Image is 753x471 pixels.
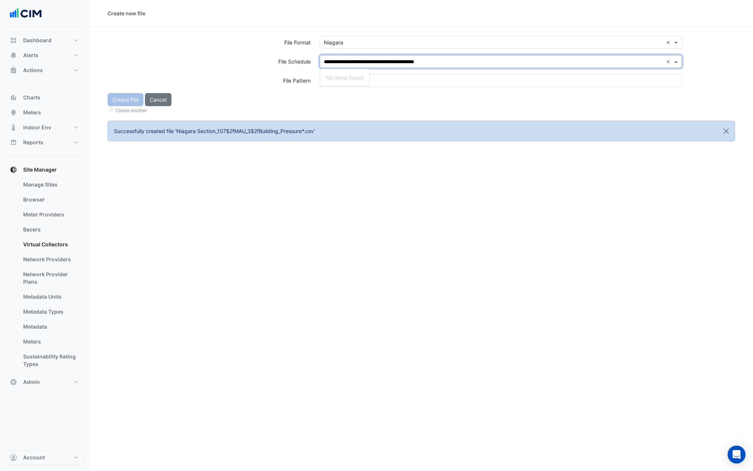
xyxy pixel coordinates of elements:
a: Metadata [17,319,84,334]
button: Close [718,121,735,141]
app-icon: Admin [10,378,17,386]
button: Charts [6,90,84,105]
app-icon: Reports [10,139,17,146]
button: Meters [6,105,84,120]
span: Meters [23,109,41,116]
label: File Schedule [278,55,311,68]
span: Admin [23,378,40,386]
div: Site Manager [6,177,84,375]
a: Network Providers [17,252,84,267]
button: Dashboard [6,33,84,48]
button: Indoor Env [6,120,84,135]
span: Clear [666,58,672,65]
app-icon: Charts [10,94,17,101]
a: Network Provider Plans [17,267,84,289]
span: Charts [23,94,40,101]
button: Actions [6,63,84,78]
label: File Pattern [283,74,311,87]
a: Meter Providers [17,207,84,222]
a: Manage Sites [17,177,84,192]
app-icon: Actions [10,67,17,74]
app-icon: Site Manager [10,166,17,173]
ng-dropdown-panel: Options list [320,69,370,86]
label: File Format [284,36,311,49]
button: Reports [6,135,84,150]
a: Sustainability Rating Types [17,349,84,372]
label: Create another [115,107,147,114]
button: Cancel [145,93,171,106]
ngb-alert: Successfully created file 'Niagara Section_107$2fMAU_3$2fBuilding_Pressure*.csv' [108,121,735,141]
span: Account [23,454,45,461]
a: Metadata Units [17,289,84,304]
a: Browser [17,192,84,207]
div: Create new file [108,9,145,17]
span: Actions [23,67,43,74]
span: Indoor Env [23,124,51,131]
app-icon: Alerts [10,52,17,59]
span: Site Manager [23,166,57,173]
img: Company Logo [9,6,43,21]
button: Site Manager [6,162,84,177]
div: No items found [320,72,369,83]
a: Virtual Collectors [17,237,84,252]
div: Open Intercom Messenger [728,446,746,464]
app-icon: Meters [10,109,17,116]
app-icon: Indoor Env [10,124,17,131]
button: Admin [6,375,84,390]
app-icon: Dashboard [10,37,17,44]
a: Bacers [17,222,84,237]
button: Account [6,450,84,465]
button: Alerts [6,48,84,63]
a: Meters [17,334,84,349]
a: Metadata Types [17,304,84,319]
span: Dashboard [23,37,52,44]
span: Alerts [23,52,38,59]
span: Clear [666,39,672,46]
span: Reports [23,139,43,146]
